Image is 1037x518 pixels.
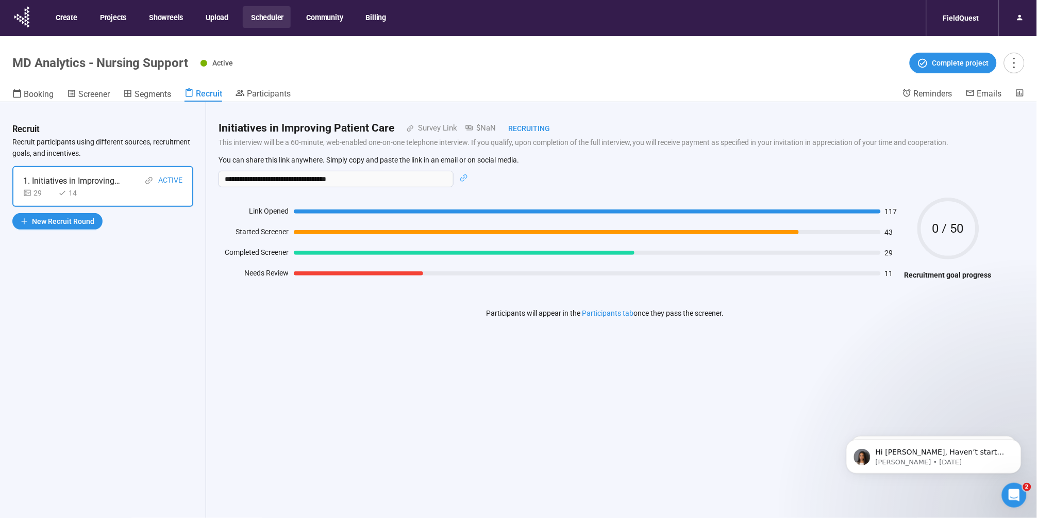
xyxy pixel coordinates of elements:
h3: Recruit [12,123,40,136]
span: New Recruit Round [32,216,94,227]
span: 0 / 50 [917,222,979,235]
button: more [1004,53,1025,73]
button: Complete project [910,53,997,73]
button: Billing [358,6,394,28]
span: more [1007,56,1021,70]
p: This interview will be a 60-minute, web-enabled one-on-one telephone interview. If you qualify, u... [219,137,992,148]
a: Participants [236,88,291,101]
a: Booking [12,88,54,102]
iframe: Intercom notifications message [831,418,1037,490]
span: 11 [885,270,899,277]
div: Survey Link [414,122,457,135]
span: link [460,174,468,182]
span: Participants [247,89,291,99]
h4: Recruitment goal progress [905,269,992,281]
span: Recruit [196,89,222,99]
span: Reminders [914,89,952,99]
button: Create [47,6,85,28]
button: plusNew Recruit Round [12,213,103,230]
a: Screener [67,88,110,102]
a: Recruit [185,88,222,102]
button: Showreels [141,6,190,28]
a: Participants tab [582,309,634,317]
button: Projects [92,6,133,28]
p: You can share this link anywhere. Simply copy and paste the link in an email or on social media. [219,155,992,165]
div: Needs Review [219,267,289,283]
a: Emails [966,88,1002,101]
div: Active [158,174,182,187]
p: Participants will appear in the once they pass the screener. [487,307,724,319]
span: Active [212,59,233,67]
span: Emails [977,89,1002,99]
button: Upload [197,6,236,28]
div: 14 [58,187,89,199]
span: 2 [1023,483,1031,491]
div: $NaN [457,122,496,135]
span: Screener [78,89,110,99]
iframe: Intercom live chat [1002,483,1027,508]
h1: MD Analytics - Nursing Support [12,56,188,70]
span: link [394,125,414,132]
span: link [145,176,153,185]
h2: Initiatives in Improving Patient Care [219,120,394,137]
div: 29 [23,187,54,199]
span: 43 [885,229,899,236]
div: FieldQuest [937,8,985,28]
span: 117 [885,208,899,215]
span: Booking [24,89,54,99]
span: Segments [135,89,171,99]
a: Segments [123,88,171,102]
div: 1. Initiatives in Improving Patient Care [23,174,121,187]
div: Recruiting [496,123,550,134]
a: Reminders [902,88,952,101]
p: Recruit participants using different sources, recruitment goals, and incentives. [12,136,193,159]
span: Complete project [932,57,989,69]
div: Completed Screener [219,247,289,262]
div: Link Opened [219,205,289,221]
span: plus [21,218,28,225]
button: Community [298,6,350,28]
button: Scheduler [243,6,291,28]
span: 29 [885,249,899,256]
div: Started Screener [219,226,289,241]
